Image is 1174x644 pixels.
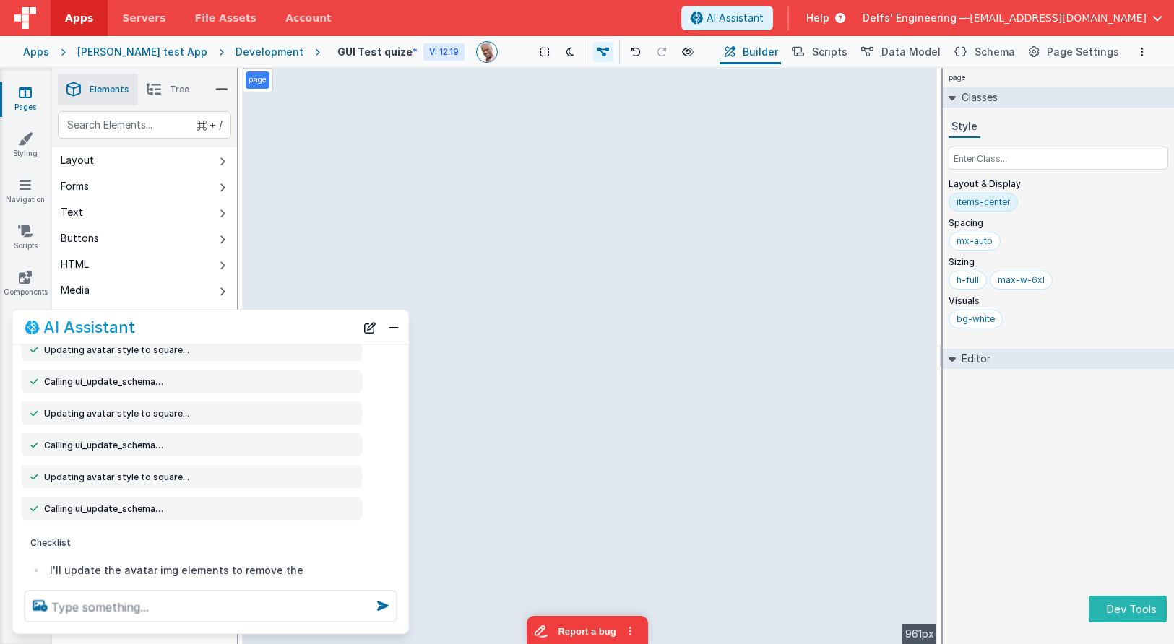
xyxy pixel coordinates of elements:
[707,11,764,25] span: AI Assistant
[1089,596,1167,622] button: Dev Tools
[61,205,83,219] div: Text
[249,74,267,86] p: page
[61,257,89,271] div: HTML
[23,45,49,59] div: Apps
[52,251,237,277] button: HTML
[52,147,237,173] button: Layout
[46,562,354,596] li: I'll update the avatar img elements to remove the rounded-full class so they appear square.
[970,11,1147,25] span: [EMAIL_ADDRESS][DOMAIN_NAME]
[423,43,465,61] div: V: 12.19
[77,45,207,59] div: [PERSON_NAME] test App
[743,45,778,59] span: Builder
[881,45,941,59] span: Data Model
[902,624,937,644] div: 961px
[61,179,89,193] div: Forms
[30,535,354,550] p: Checklist
[863,11,1162,25] button: Delfs' Engineering — [EMAIL_ADDRESS][DOMAIN_NAME]
[61,231,99,245] div: Buttons
[956,349,990,369] h2: Editor
[1134,43,1151,61] button: Options
[90,84,129,95] span: Elements
[61,283,90,297] div: Media
[943,68,972,87] h4: page
[197,111,223,139] span: + /
[949,116,980,138] button: Style
[122,11,165,25] span: Servers
[957,196,1010,208] div: items-center
[52,173,237,199] button: Forms
[52,303,237,329] button: Gateways
[384,317,403,337] button: Close
[52,277,237,303] button: Media
[44,344,189,356] span: Updating avatar style to square...
[170,84,189,95] span: Tree
[806,11,829,25] span: Help
[949,256,1168,268] p: Sizing
[957,313,995,325] div: bg-white
[1024,40,1122,64] button: Page Settings
[243,68,937,644] div: -->
[65,11,93,25] span: Apps
[1047,45,1119,59] span: Page Settings
[477,42,497,62] img: 11ac31fe5dc3d0eff3fbbbf7b26fa6e1
[975,45,1015,59] span: Schema
[949,217,1168,229] p: Spacing
[949,178,1168,190] p: Layout & Display
[44,471,189,483] span: Updating avatar style to square...
[61,153,94,167] div: Layout
[58,111,231,139] input: Search Elements...
[360,317,380,337] button: New Chat
[812,45,847,59] span: Scripts
[949,40,1018,64] button: Schema
[949,295,1168,307] p: Visuals
[957,235,993,247] div: mx-auto
[998,274,1045,286] div: max-w-6xl
[787,40,850,64] button: Scripts
[44,440,163,451] span: Calling ui_update_schema…
[720,40,781,64] button: Builder
[52,199,237,225] button: Text
[337,46,413,57] h4: GUI Test quize
[957,274,979,286] div: h-full
[681,6,773,30] button: AI Assistant
[43,318,135,336] h2: AI Assistant
[236,45,303,59] div: Development
[44,376,163,388] span: Calling ui_update_schema…
[956,87,998,108] h2: Classes
[195,11,257,25] span: File Assets
[856,40,944,64] button: Data Model
[863,11,970,25] span: Delfs' Engineering —
[52,225,237,251] button: Buttons
[949,147,1168,170] input: Enter Class...
[44,408,189,419] span: Updating avatar style to square...
[44,503,163,515] span: Calling ui_update_schema…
